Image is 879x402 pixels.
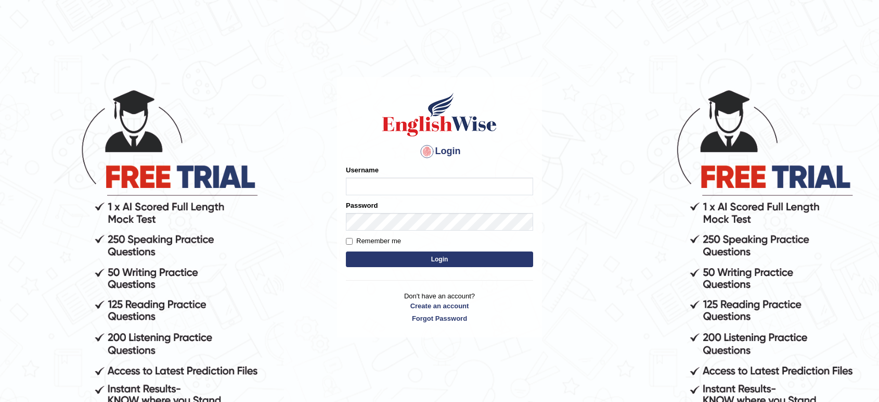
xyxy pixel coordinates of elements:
[346,252,533,267] button: Login
[346,313,533,323] a: Forgot Password
[380,91,499,138] img: Logo of English Wise sign in for intelligent practice with AI
[346,301,533,311] a: Create an account
[346,165,379,175] label: Username
[346,236,401,246] label: Remember me
[346,200,378,210] label: Password
[346,143,533,160] h4: Login
[346,238,353,245] input: Remember me
[346,291,533,323] p: Don't have an account?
